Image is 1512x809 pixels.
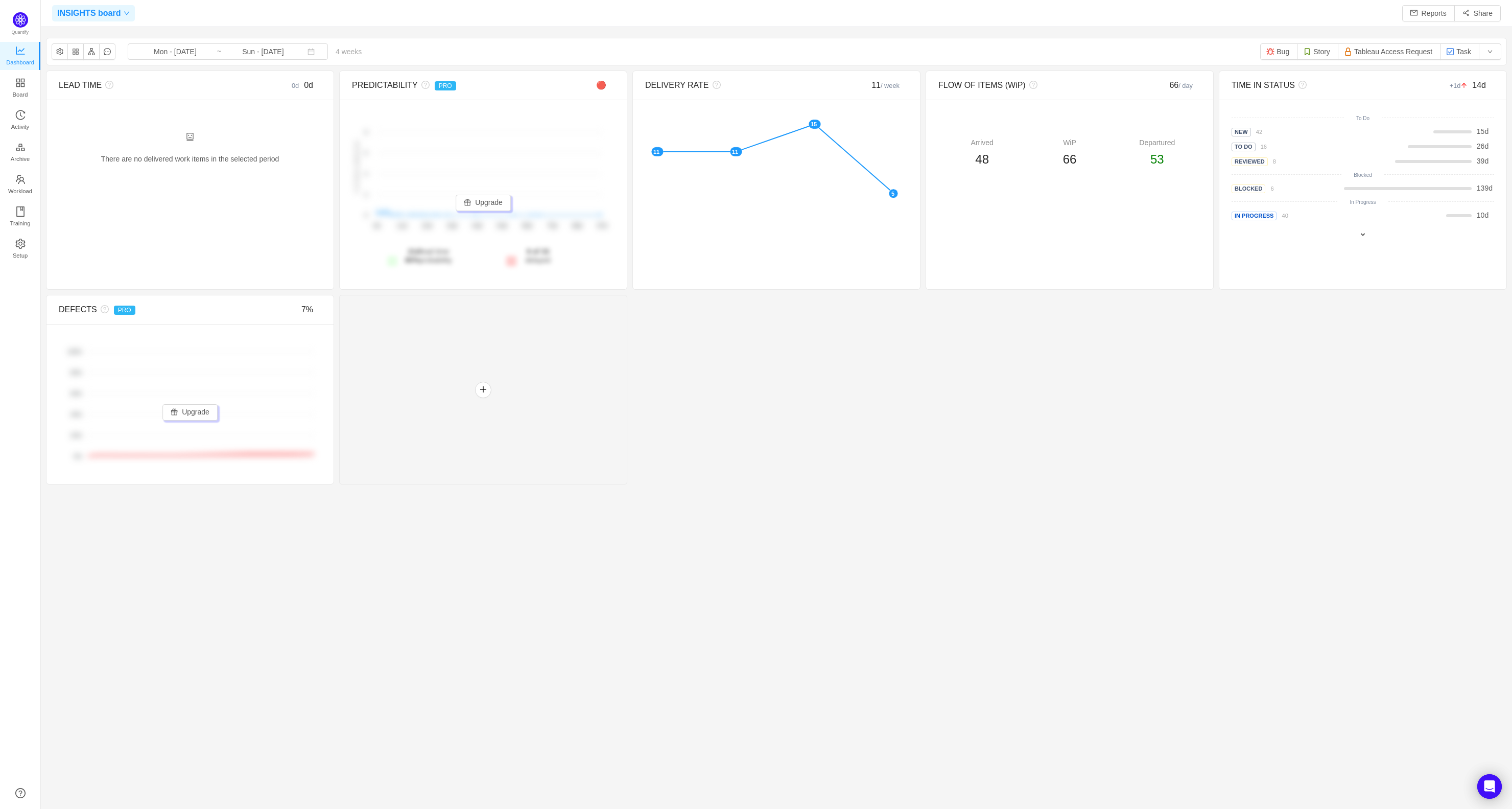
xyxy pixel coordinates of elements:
a: 8 [1268,157,1276,165]
i: icon: robot [186,133,194,141]
tspan: 11d [397,222,407,229]
tspan: 65d [522,222,532,229]
div: Departured [1114,137,1201,148]
i: icon: appstore [15,78,26,88]
span: 10 [1477,211,1485,219]
span: In Progress [1232,212,1277,220]
span: Workload [8,181,32,201]
text: # of items delivered [353,141,360,194]
div: PREDICTABILITY [352,79,549,91]
tspan: 100% [67,349,82,355]
i: icon: question-circle [1026,81,1037,89]
i: icon: question-circle [418,81,430,89]
button: Task [1440,43,1479,60]
tspan: 8 [365,129,368,135]
button: icon: message [99,43,115,60]
div: 66 [1136,79,1201,91]
i: icon: history [15,110,26,120]
small: / week [881,82,900,89]
i: icon: team [15,174,26,184]
tspan: 75d [547,222,557,229]
img: 10303 [1266,48,1274,56]
tspan: 80% [70,369,82,376]
img: 10315 [1303,48,1311,56]
span: 66 [1063,152,1077,166]
a: Training [15,207,26,227]
strong: 9 of 33 [527,247,549,256]
a: Setup [15,239,26,260]
small: / day [1178,82,1193,89]
span: Activity [11,117,29,137]
a: 42 [1251,127,1262,135]
button: icon: apartment [83,43,100,60]
tspan: 20% [70,432,82,438]
a: Archive [15,143,26,163]
span: d [1477,211,1489,219]
tspan: 6 [365,150,368,156]
a: Workload [15,175,26,195]
img: Quantify [13,12,28,28]
tspan: 97d [597,222,607,229]
div: Arrived [938,137,1026,148]
span: Quantify [12,30,29,35]
a: Activity [15,110,26,131]
img: 10902 [1344,48,1352,56]
tspan: 0d [373,222,380,229]
a: 40 [1277,211,1288,219]
span: 15 [1477,127,1485,135]
a: 6 [1265,184,1273,192]
tspan: 22d [422,222,432,229]
span: 0d [304,81,313,89]
span: Reviewed [1232,157,1268,166]
a: Board [15,78,26,99]
i: icon: question-circle [102,81,113,89]
span: Training [10,213,30,234]
i: icon: question-circle [1295,81,1307,89]
tspan: 60% [70,390,82,397]
button: Bug [1260,43,1297,60]
span: PRO [114,306,135,315]
tspan: 54d [497,222,507,229]
i: icon: question-circle [97,305,109,313]
button: icon: plus [475,382,491,398]
span: 26 [1477,142,1485,150]
span: d [1477,127,1489,135]
span: 7% [301,305,313,314]
i: icon: down [124,10,130,16]
i: icon: question-circle [709,81,721,89]
small: 6 [1270,186,1273,192]
small: 0d [292,82,304,89]
a: Dashboard [15,46,26,66]
input: Start date [134,46,217,57]
small: To Do [1356,115,1369,121]
span: Board [13,84,28,105]
a: 16 [1256,142,1267,150]
span: 48 [975,152,989,166]
tspan: 4 [365,171,368,177]
span: d [1477,157,1489,165]
button: icon: giftUpgrade [456,195,511,211]
small: In Progress [1350,199,1376,205]
div: There are no delivered work items in the selected period [59,132,321,175]
small: 42 [1256,129,1262,135]
div: DELIVERY RATE [645,79,842,91]
div: WiP [1026,137,1113,148]
tspan: 43d [472,222,482,229]
tspan: 0 [365,213,368,219]
i: icon: gold [15,142,26,152]
i: icon: arrow-up [1461,82,1468,89]
span: PRO [435,81,456,90]
span: LEAD TIME [59,81,102,89]
span: 139 [1477,184,1489,192]
strong: 21d [408,247,420,256]
span: d [1477,184,1493,192]
span: delayed [526,247,551,264]
input: End date [222,46,304,57]
span: 11 [871,81,900,89]
span: To Do [1232,143,1256,151]
img: 10318 [1446,48,1454,56]
span: 🔴 [596,81,606,89]
tspan: 2 [365,192,368,198]
button: icon: down [1479,43,1501,60]
button: icon: share-altShare [1454,5,1501,21]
